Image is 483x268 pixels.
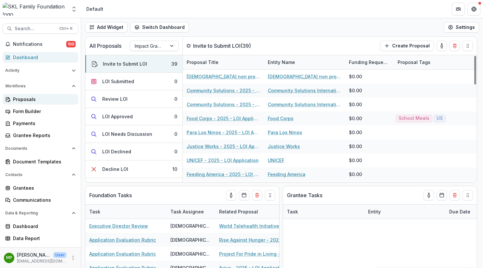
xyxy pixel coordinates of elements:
div: 10 [172,166,177,172]
button: More [69,254,77,262]
a: [DEMOGRAPHIC_DATA] non profit [268,73,341,80]
div: 0 [174,113,177,120]
div: LOI Approved [102,113,133,120]
span: Workflows [5,84,69,88]
div: Entity Name [264,59,299,66]
button: Add Widget [85,22,128,32]
div: Task Assignee [167,205,215,219]
div: Related Proposal [215,205,296,219]
button: Calendar [239,190,249,200]
a: Rise Against Hunger - 2025 - LOI Application [219,236,292,243]
span: Contacts [5,172,69,177]
div: [DEMOGRAPHIC_DATA] [170,236,211,243]
a: Community Solutions International, Inc. [268,101,341,108]
a: Communications [3,195,78,205]
div: Proposal Tags [394,55,475,69]
div: Review LOI [102,96,128,102]
p: User [53,252,67,258]
button: Drag [463,190,473,200]
div: Due Date [445,208,474,215]
a: Para Los Ninos [268,129,302,136]
div: 0 [174,148,177,155]
button: Open Contacts [3,170,78,180]
span: Documents [5,146,69,151]
button: Partners [452,3,465,16]
div: 39 [171,60,177,67]
div: Grantees [13,185,73,191]
div: Task [283,205,364,219]
a: Document Templates [3,156,78,167]
div: Entity [364,208,385,215]
a: Data Report [3,233,78,244]
div: Entity Name [264,55,345,69]
div: Funding Requested [345,55,394,69]
a: Project For Pride in Living - 2025 - LOI Application [219,250,292,257]
button: Settings [444,22,479,32]
div: $0.00 [349,73,362,80]
button: LOI Declined0 [85,143,182,160]
a: Executive Director Review [89,223,148,229]
div: $0.00 [349,87,362,94]
button: Invite to Submit LOI39 [85,55,182,73]
span: School Meals [399,116,429,121]
div: Marcia Page [6,256,12,260]
div: Task [85,205,167,219]
a: Form Builder [3,106,78,117]
p: Foundation Tasks [89,191,132,199]
p: [PERSON_NAME] [17,251,51,258]
button: Open Data & Reporting [3,208,78,218]
button: Drag [265,190,275,200]
a: Proposals [3,94,78,105]
div: LOI Needs Discussion [102,131,152,137]
div: Payments [13,120,73,127]
div: LOI Declined [102,148,131,155]
div: Related Proposal [215,208,262,215]
div: Task [85,208,104,215]
div: Proposals [13,96,73,103]
div: Funding Requested [345,59,394,66]
button: Calendar [437,190,447,200]
a: Grantees [3,183,78,193]
p: Invite to Submit LOI ( 39 ) [193,42,251,50]
button: Decline LOI10 [85,160,182,178]
a: Dashboard [3,221,78,232]
div: Grantee Reports [13,132,73,139]
button: Review LOI0 [85,90,182,108]
a: Food Corps [268,115,293,122]
span: US [437,116,443,121]
a: Justice Works - 2025 - LOI Application [187,143,260,150]
button: Delete card [450,190,460,200]
a: Application Evaluation Rubric [89,236,156,243]
div: Proposal Title [183,59,222,66]
div: Proposal Title [183,55,264,69]
a: [DEMOGRAPHIC_DATA] non profit - 2025 - LOI Application [187,73,260,80]
a: Payments [3,118,78,129]
a: Community Solutions - 2025 - LOI Application [187,101,260,108]
div: Dashboard [13,223,73,230]
div: [DEMOGRAPHIC_DATA] [170,250,211,257]
div: $0.00 [349,115,362,122]
div: Entity [364,205,445,219]
div: $0.00 [349,129,362,136]
div: Invite to Submit LOI [103,60,147,67]
div: $0.00 [349,143,362,150]
button: LOI Needs Discussion0 [85,125,182,143]
button: LOI Approved0 [85,108,182,125]
button: Get Help [467,3,480,16]
div: Form Builder [13,108,73,115]
button: Open Documents [3,143,78,154]
button: toggle-assigned-to-me [226,190,236,200]
a: Feeding America [268,171,305,178]
div: Document Templates [13,158,73,165]
div: 0 [174,96,177,102]
button: Delete card [450,41,460,51]
p: [EMAIL_ADDRESS][DOMAIN_NAME] [17,258,67,264]
a: Community Solutions International, Inc. [268,87,341,94]
div: Decline LOI [102,166,128,172]
div: Data Report [13,235,73,242]
p: Grantee Tasks [287,191,322,199]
